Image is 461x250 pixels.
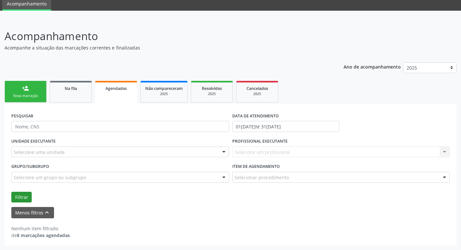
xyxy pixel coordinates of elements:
label: Grupo/Subgrupo [11,162,49,172]
span: Cancelados [247,86,268,91]
span: Não compareceram [145,86,183,91]
label: UNIDADE EXECUTANTE [11,136,56,147]
label: PROFISSIONAL EXECUTANTE [232,136,288,147]
label: Item de agendamento [232,162,280,172]
label: PESQUISAR [11,111,33,121]
span: Selecionar procedimento [235,174,289,181]
span: Agendados [105,86,127,91]
div: 2025 [145,92,183,96]
p: Ano de acompanhamento [344,62,401,71]
input: Selecione um intervalo [232,121,339,132]
strong: 8 marcações agendadas [17,232,70,238]
div: Nenhum item filtrado [11,225,70,232]
div: Nova marcação [9,93,42,98]
i: keyboard_arrow_up [43,209,50,216]
div: 2025 [241,92,273,96]
button: Menos filtroskeyboard_arrow_up [11,207,54,218]
span: Resolvidos [202,86,222,91]
input: Nome, CNS [11,121,229,132]
div: de [11,232,70,239]
span: Selecione um grupo ou subgrupo [14,174,86,181]
button: Filtrar [11,192,32,203]
p: Acompanhe a situação das marcações correntes e finalizadas [5,44,321,51]
label: DATA DE ATENDIMENTO [232,111,279,121]
p: Acompanhamento [5,28,321,44]
div: 2025 [196,92,228,96]
span: Na fila [65,86,77,91]
span: Selecione uma unidade [14,149,65,156]
div: person_add [22,85,29,92]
